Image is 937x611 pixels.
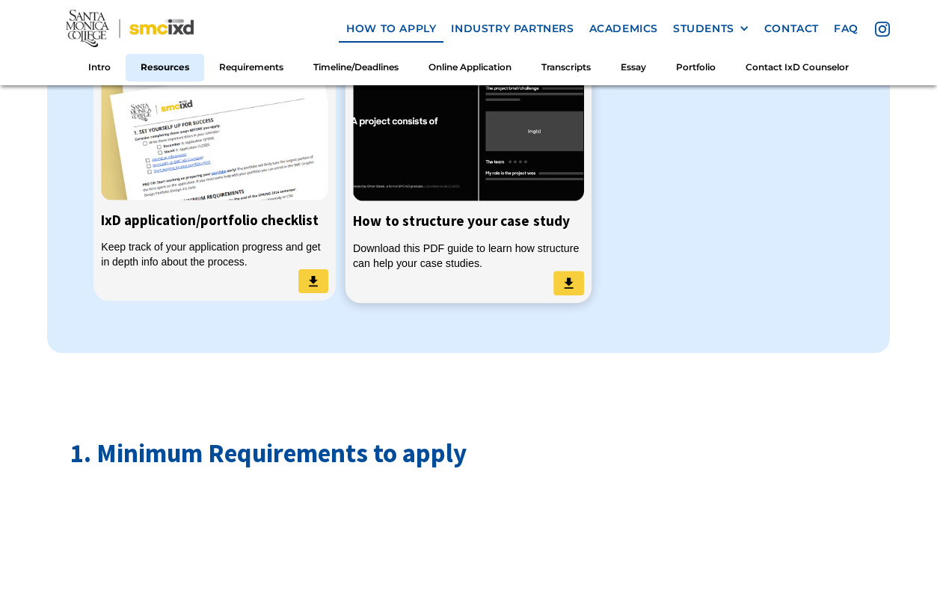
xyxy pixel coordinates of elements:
[526,54,606,82] a: Transcripts
[353,241,585,271] div: Download this PDF guide to learn how structure can help your case studies.
[673,22,749,35] div: STUDENTS
[757,15,826,43] a: contact
[826,15,866,43] a: faq
[204,54,298,82] a: Requirements
[661,54,731,82] a: Portfolio
[414,54,526,82] a: Online Application
[101,208,328,232] h5: IxD application/portfolio checklist
[70,435,867,472] h2: 1. Minimum Requirements to apply
[126,54,204,82] a: Resources
[339,15,443,43] a: how to apply
[101,239,328,269] div: Keep track of your application progress and get in depth info about the process.
[673,22,734,35] div: STUDENTS
[353,208,585,233] h5: How to structure your case study
[606,54,661,82] a: Essay
[93,59,335,301] a: IxD application/portfolio checklistKeep track of your application progress and get in depth info ...
[66,10,194,47] img: Santa Monica College - SMC IxD logo
[298,54,414,82] a: Timeline/Deadlines
[443,15,581,43] a: industry partners
[582,15,666,43] a: Academics
[73,54,126,82] a: Intro
[345,56,592,303] a: How to structure your case studyDownload this PDF guide to learn how structure can help your case...
[875,22,890,37] img: icon - instagram
[731,54,864,82] a: Contact IxD Counselor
